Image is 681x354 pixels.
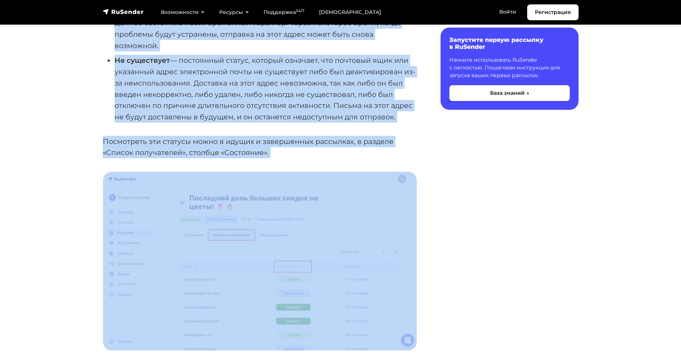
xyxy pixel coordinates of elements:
[449,56,570,79] p: Начните использовать RuSender с легкостью. Пошаговая инструкция для запуска ваших первых рассылок.
[256,5,312,20] a: Поддержка24/7
[212,5,256,20] a: Ресурсы
[527,4,579,20] a: Регистрация
[103,8,144,15] img: RuSender
[312,5,388,20] a: [DEMOGRAPHIC_DATA]
[115,56,170,65] strong: Не существует
[441,28,579,110] a: Запустите первую рассылку в RuSender Начните использовать RuSender с легкостью. Пошаговая инструк...
[103,136,417,158] p: Посмотреть эти статусы можно в идущих и завершенных рассылках, в разделе «Список получателей», ст...
[449,36,570,50] h6: Запустите первую рассылку в RuSender
[115,55,417,122] li: — постоянный статус, который означает, что почтовый ящик или указанный адрес электронной почты не...
[296,8,304,13] sup: 24/7
[103,172,417,350] img: Статусы писем в идущих и завершенных рассылках
[449,85,570,101] button: База знаний →
[153,5,212,20] a: Возможности
[492,4,524,19] a: Войти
